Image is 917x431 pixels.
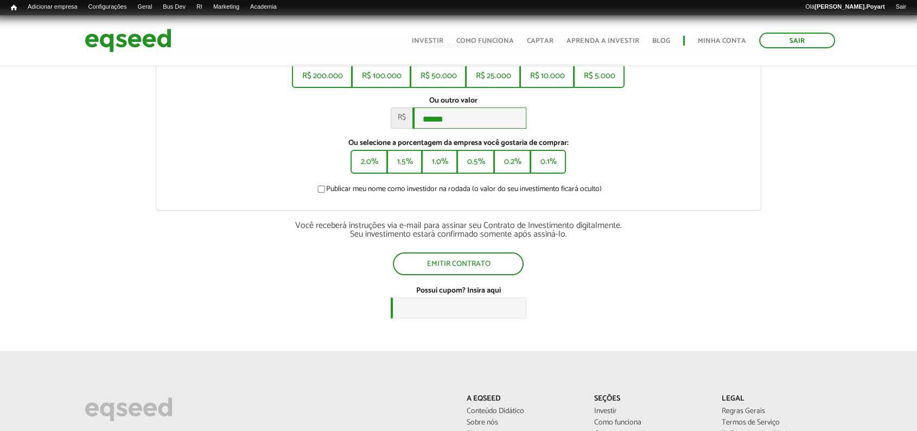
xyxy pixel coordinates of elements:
[721,395,832,404] p: Legal
[530,150,566,174] button: 0.1%
[393,252,524,275] button: Emitir contrato
[5,3,22,13] a: Início
[467,419,578,427] a: Sobre nós
[315,186,602,197] label: Publicar meu nome como investidor na rodada (o valor do seu investimento ficará oculto)
[566,37,639,45] a: Aprenda a investir
[422,150,457,174] button: 1.0%
[594,395,705,404] p: Seções
[467,395,578,404] p: A EqSeed
[412,37,443,45] a: Investir
[494,150,531,174] button: 0.2%
[191,3,208,11] a: RI
[416,287,501,295] label: Possui cupom? Insira aqui
[157,3,191,11] a: Bus Dev
[164,140,753,147] label: Ou selecione a porcentagem da empresa você gostaria de comprar:
[814,3,884,10] strong: [PERSON_NAME].Poyart
[527,37,553,45] a: Captar
[292,64,352,88] button: R$ 200.000
[156,221,762,239] div: Você receberá instruções via e-mail para assinar seu Contrato de Investimento digitalmente. Seu i...
[800,3,890,11] a: Olá[PERSON_NAME].Poyart
[574,64,625,88] button: R$ 5.000
[85,26,171,55] img: EqSeed
[245,3,282,11] a: Academia
[410,64,466,88] button: R$ 50.000
[759,33,835,48] a: Sair
[520,64,574,88] button: R$ 10.000
[132,3,157,11] a: Geral
[467,408,578,415] a: Conteúdo Didático
[721,408,832,415] a: Regras Gerais
[22,3,83,11] a: Adicionar empresa
[594,408,705,415] a: Investir
[387,150,422,174] button: 1.5%
[351,150,387,174] button: 2.0%
[208,3,245,11] a: Marketing
[652,37,670,45] a: Blog
[429,97,477,105] label: Ou outro valor
[456,37,514,45] a: Como funciona
[890,3,912,11] a: Sair
[594,419,705,427] a: Como funciona
[457,150,494,174] button: 0.5%
[721,419,832,427] a: Termos de Serviço
[466,64,520,88] button: R$ 25.000
[698,37,746,45] a: Minha conta
[11,4,17,11] span: Início
[352,64,411,88] button: R$ 100.000
[85,395,173,424] img: EqSeed Logo
[83,3,132,11] a: Configurações
[391,107,412,129] span: R$
[311,186,331,193] input: Publicar meu nome como investidor na rodada (o valor do seu investimento ficará oculto)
